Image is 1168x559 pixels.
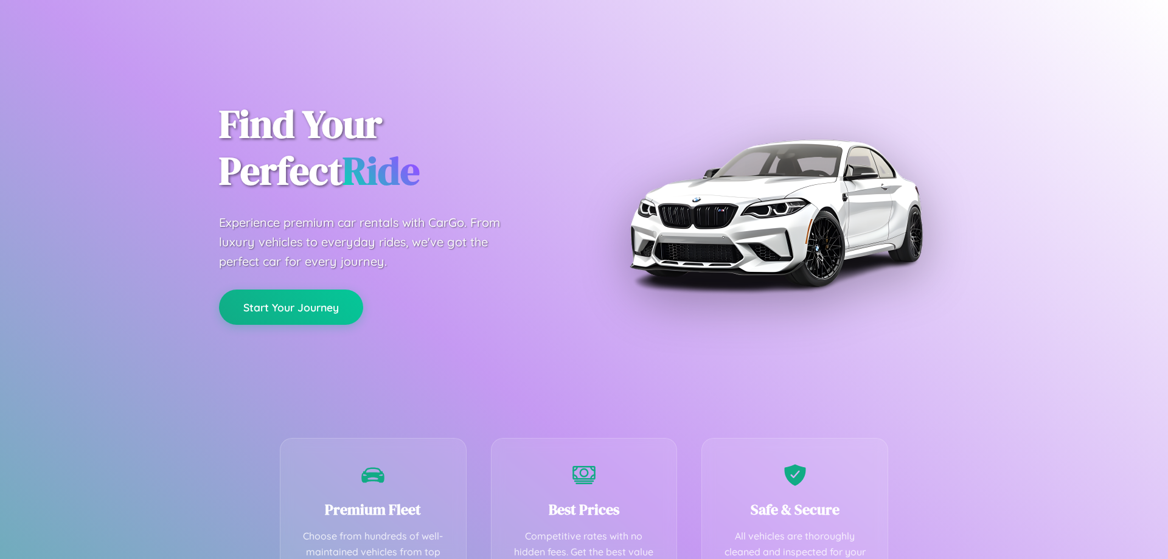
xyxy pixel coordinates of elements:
[342,144,420,197] span: Ride
[299,499,448,519] h3: Premium Fleet
[219,101,566,195] h1: Find Your Perfect
[219,290,363,325] button: Start Your Journey
[510,499,659,519] h3: Best Prices
[624,61,928,365] img: Premium BMW car rental vehicle
[720,499,869,519] h3: Safe & Secure
[219,213,523,271] p: Experience premium car rentals with CarGo. From luxury vehicles to everyday rides, we've got the ...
